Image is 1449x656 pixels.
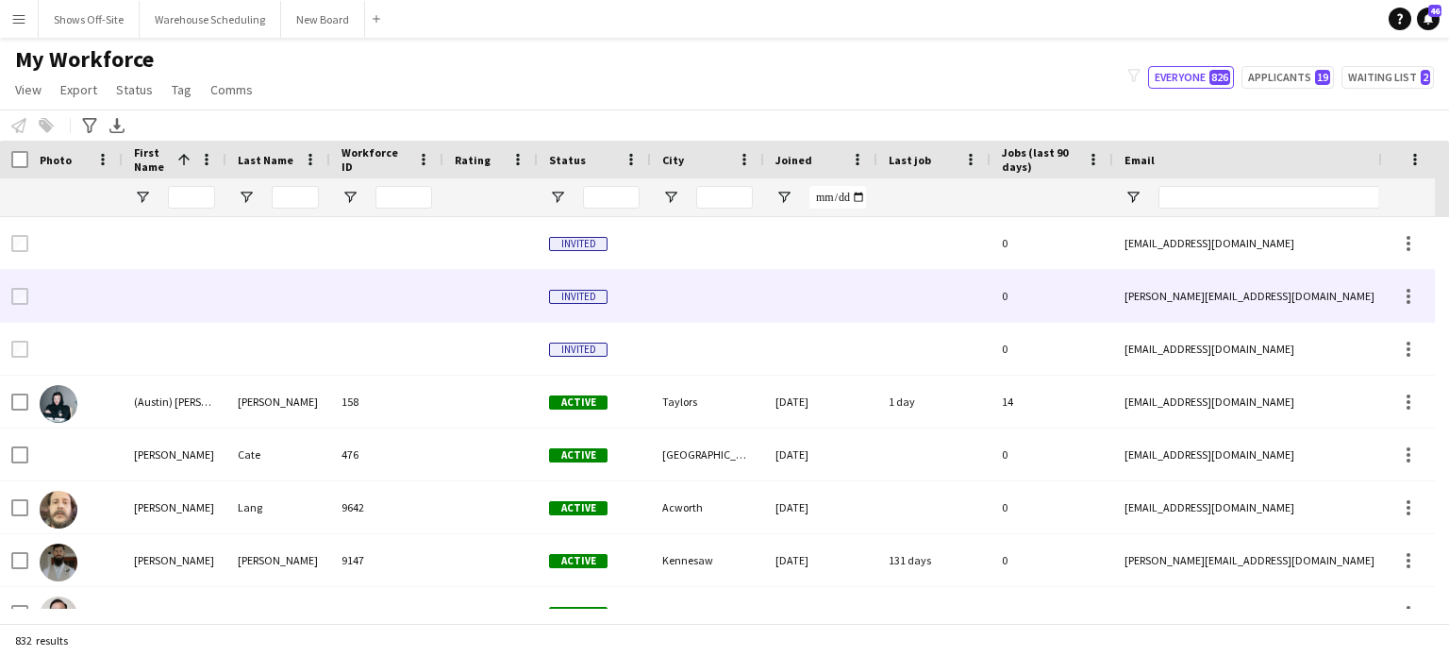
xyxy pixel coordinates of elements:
div: [DATE] [764,481,877,533]
div: [DATE] [764,376,877,428]
span: View [15,81,42,98]
span: Active [549,448,608,463]
div: 0 [991,217,1113,269]
span: Email [1124,153,1155,167]
div: 131 days [877,534,991,586]
input: Status Filter Input [583,186,640,209]
div: Kennesaw [651,534,764,586]
img: (Austin) Brady Henderson [40,385,77,423]
div: 0 [991,534,1113,586]
span: Active [549,607,608,621]
div: 158 [330,376,443,428]
div: [PERSON_NAME] [123,534,226,586]
a: Comms [203,77,260,102]
span: Rating [455,153,491,167]
div: 345 days [877,587,991,639]
div: 14 [991,376,1113,428]
div: 0 [991,429,1113,480]
span: Last job [889,153,931,167]
span: Invited [549,290,608,304]
button: Open Filter Menu [662,189,679,206]
div: Cate [226,429,330,480]
img: Adam Bloodworth [40,544,77,581]
span: Joined [775,153,812,167]
button: Waiting list2 [1341,66,1434,89]
a: View [8,77,49,102]
input: Row Selection is disabled for this row (unchecked) [11,341,28,358]
input: Last Name Filter Input [272,186,319,209]
button: Open Filter Menu [238,189,255,206]
div: 0 [991,587,1113,639]
button: Open Filter Menu [134,189,151,206]
app-action-btn: Export XLSX [106,114,128,137]
div: [GEOGRAPHIC_DATA] [651,587,764,639]
input: Row Selection is disabled for this row (unchecked) [11,235,28,252]
input: Joined Filter Input [809,186,866,209]
div: [PERSON_NAME] [226,587,330,639]
a: Status [108,77,160,102]
app-action-btn: Advanced filters [78,114,101,137]
span: 826 [1209,70,1230,85]
input: City Filter Input [696,186,753,209]
div: [DATE] [764,534,877,586]
button: New Board [281,1,365,38]
button: Open Filter Menu [341,189,358,206]
div: [PERSON_NAME] [226,376,330,428]
button: Applicants19 [1241,66,1334,89]
div: [PERSON_NAME] [123,587,226,639]
button: Open Filter Menu [1124,189,1141,206]
div: 0 [991,481,1113,533]
span: Tag [172,81,192,98]
div: Acworth [651,481,764,533]
img: Aaron Lang [40,491,77,529]
div: Lang [226,481,330,533]
div: [PERSON_NAME] [123,429,226,480]
div: (Austin) [PERSON_NAME] [123,376,226,428]
div: 476 [330,429,443,480]
div: 0 [991,323,1113,375]
span: Workforce ID [341,145,409,174]
div: Taylors [651,376,764,428]
span: Last Name [238,153,293,167]
span: Invited [549,237,608,251]
div: [DATE] [764,429,877,480]
button: Everyone826 [1148,66,1234,89]
span: 19 [1315,70,1330,85]
button: Open Filter Menu [549,189,566,206]
div: [DATE] [764,587,877,639]
div: 0 [991,270,1113,322]
span: Comms [210,81,253,98]
button: Open Filter Menu [775,189,792,206]
div: 1 day [877,376,991,428]
input: First Name Filter Input [168,186,215,209]
span: Photo [40,153,72,167]
span: Active [549,501,608,515]
span: Export [60,81,97,98]
img: Adam Dieter [40,597,77,634]
button: Shows Off-Site [39,1,140,38]
span: First Name [134,145,170,174]
div: [PERSON_NAME] [123,481,226,533]
input: Workforce ID Filter Input [375,186,432,209]
div: 9728 [330,587,443,639]
span: Active [549,395,608,410]
a: 46 [1417,8,1440,30]
button: Warehouse Scheduling [140,1,281,38]
span: Jobs (last 90 days) [1002,145,1079,174]
a: Export [53,77,105,102]
span: Status [549,153,586,167]
span: City [662,153,684,167]
a: Tag [164,77,199,102]
span: Status [116,81,153,98]
input: Row Selection is disabled for this row (unchecked) [11,288,28,305]
div: 9642 [330,481,443,533]
span: Invited [549,343,608,357]
span: 2 [1421,70,1430,85]
span: 46 [1428,5,1441,17]
div: [PERSON_NAME] [226,534,330,586]
span: My Workforce [15,45,154,74]
div: [GEOGRAPHIC_DATA] [651,429,764,480]
span: Active [549,554,608,568]
div: 9147 [330,534,443,586]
